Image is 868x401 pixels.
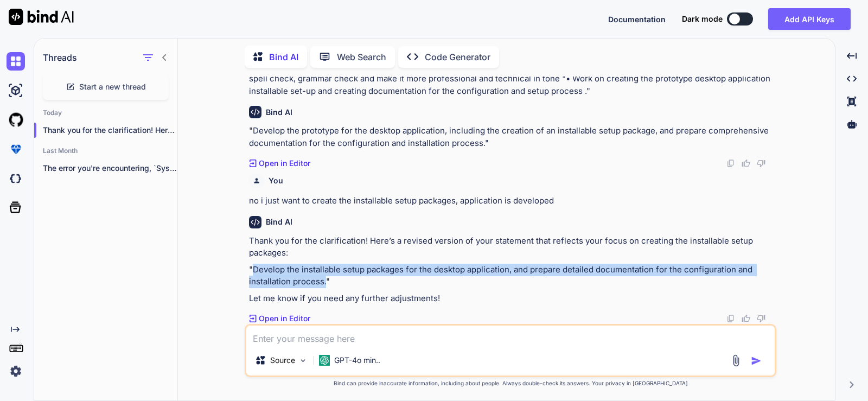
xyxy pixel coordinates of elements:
p: no i just want to create the installable setup packages, application is developed [249,195,774,207]
img: GPT-4o mini [319,355,330,366]
img: like [742,314,750,323]
img: Pick Models [298,356,308,365]
p: "Develop the prototype for the desktop application, including the creation of an installable setu... [249,125,774,149]
p: spell check, grammar check and make it more professional and technical in tone "• Work on creatin... [249,73,774,97]
p: "Develop the installable setup packages for the desktop application, and prepare detailed documen... [249,264,774,288]
span: Dark mode [682,14,723,24]
img: ai-studio [7,81,25,100]
img: darkCloudIdeIcon [7,169,25,188]
button: Documentation [608,14,666,25]
h6: Bind AI [266,107,292,118]
img: copy [726,159,735,168]
img: like [742,159,750,168]
h6: Bind AI [266,217,292,227]
p: Open in Editor [259,158,310,169]
p: Code Generator [425,50,490,63]
img: settings [7,362,25,380]
img: icon [751,355,762,366]
p: Thank you for the clarification! Here’s ... [43,125,177,136]
span: Start a new thread [79,81,146,92]
p: Bind AI [269,50,298,63]
h2: Last Month [34,147,177,155]
h2: Today [34,109,177,117]
p: Web Search [337,50,386,63]
img: chat [7,52,25,71]
img: dislike [757,159,765,168]
p: The error you're encountering, `System.InvalidOperationException: 'Cross-thread operation... [43,163,177,174]
p: Let me know if you need any further adjustments! [249,292,774,305]
p: Thank you for the clarification! Here’s a revised version of your statement that reflects your fo... [249,235,774,259]
p: Bind can provide inaccurate information, including about people. Always double-check its answers.... [245,379,776,387]
p: Source [270,355,295,366]
img: githubLight [7,111,25,129]
img: dislike [757,314,765,323]
h6: You [269,175,283,186]
h1: Threads [43,51,77,64]
button: Add API Keys [768,8,851,30]
img: Bind AI [9,9,74,25]
img: copy [726,314,735,323]
p: GPT-4o min.. [334,355,380,366]
img: premium [7,140,25,158]
p: Open in Editor [259,313,310,324]
span: Documentation [608,15,666,24]
img: attachment [730,354,742,367]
